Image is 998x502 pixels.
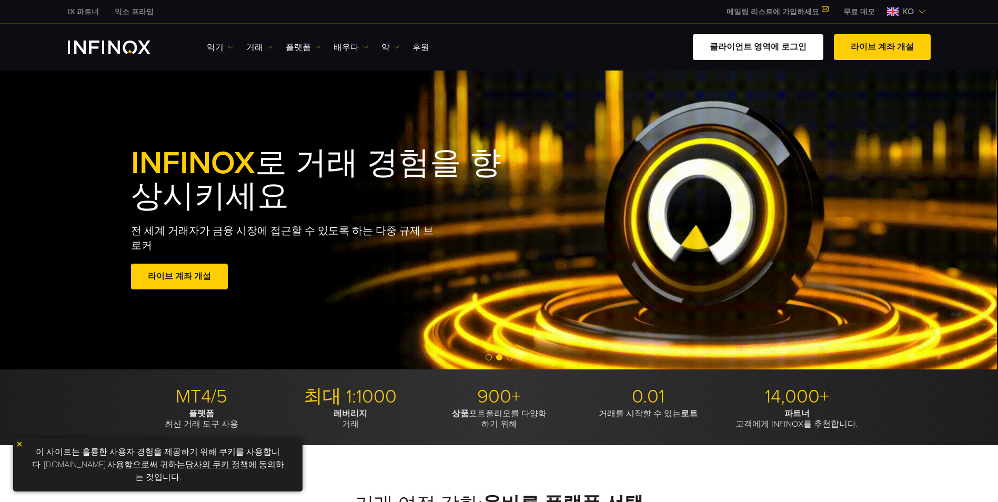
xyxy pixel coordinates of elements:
[185,459,248,470] a: 당사의 쿠키 정책
[280,408,421,429] p: 거래
[334,408,367,419] strong: 레버리지
[578,385,719,408] p: 0.01
[899,5,918,18] span: KO
[207,41,224,54] font: 악기
[246,41,273,54] a: 거래
[834,34,931,60] a: 라이브 계좌 개설
[16,440,23,448] img: 노란색 닫기 아이콘
[207,41,233,54] a: 악기
[280,385,421,408] p: 최대 1:1000
[429,385,570,408] p: 900+
[246,41,263,54] font: 거래
[496,354,502,360] span: 슬라이드 2로 이동
[835,6,883,17] a: 인피녹스 메뉴
[412,41,429,54] a: 후원
[381,41,399,54] a: 약
[131,264,228,289] a: 라이브 계좌 개설
[334,41,359,54] font: 배우다
[107,6,162,17] a: 인피녹스
[784,408,810,419] strong: 파트너
[429,408,570,429] p: 포트폴리오를 다양화 하기 위해
[507,354,513,360] span: 슬라이드 3으로 이동
[131,224,443,253] p: 전 세계 거래자가 금융 시장에 접근할 수 있도록 하는 다중 규제 브로커
[381,41,390,54] font: 약
[452,408,469,419] strong: 상품
[851,42,914,52] font: 라이브 계좌 개설
[68,41,175,54] a: INFINOX 로고
[148,271,211,282] font: 라이브 계좌 개설
[334,41,368,54] a: 배우다
[131,144,255,182] span: INFINOX
[727,385,868,408] p: 14,000+
[131,385,272,408] p: MT4/5
[681,408,698,419] strong: 로트
[486,354,492,360] span: 슬라이드 1로 이동
[286,41,320,54] a: 플랫폼
[131,408,272,429] p: 최신 거래 도구 사용
[32,447,284,483] font: 이 사이트는 훌륭한 사용자 경험을 제공하기 위해 쿠키를 사용합니다. [DOMAIN_NAME] 사용함으로써 귀하는 에 동의하는 것입니다.
[693,34,823,60] a: 클라이언트 영역에 로그인
[131,147,521,213] h1: 로 거래 경험을 향상시키세요
[286,41,311,54] font: 플랫폼
[727,408,868,429] p: 고객에게 INFINOX를 추천합니다.
[727,7,819,16] font: 메일링 리스트에 가입하세요
[60,6,107,17] a: 인피녹스
[189,408,214,419] strong: 플랫폼
[578,408,719,419] p: 거래를 시작할 수 있는
[719,7,835,16] a: 메일링 리스트에 가입하세요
